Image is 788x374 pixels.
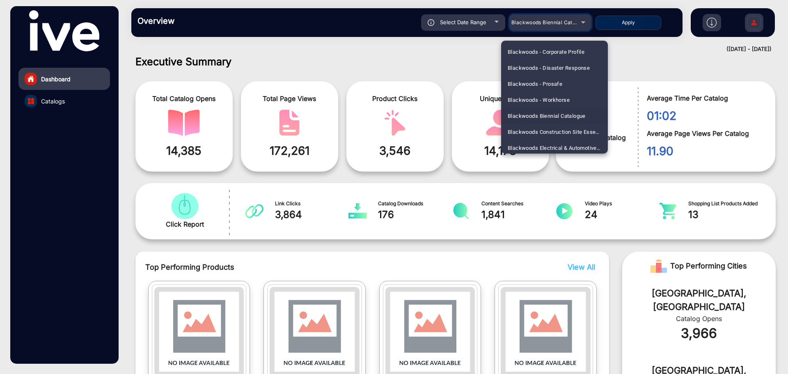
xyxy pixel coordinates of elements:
span: Blackwoods Electrical & Automotive Capability Statement [508,140,601,156]
span: Blackwoods Biennial Catalogue [508,108,586,124]
span: Blackwoods - Corporate Profile [508,44,584,60]
span: Blackwoods Construction Site Essentials [508,124,601,140]
span: Blackwoods - Workhorse [508,92,570,108]
span: Blackwoods - Disaster Response [508,60,590,76]
span: Blackwoods - Prosafe [508,76,562,92]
